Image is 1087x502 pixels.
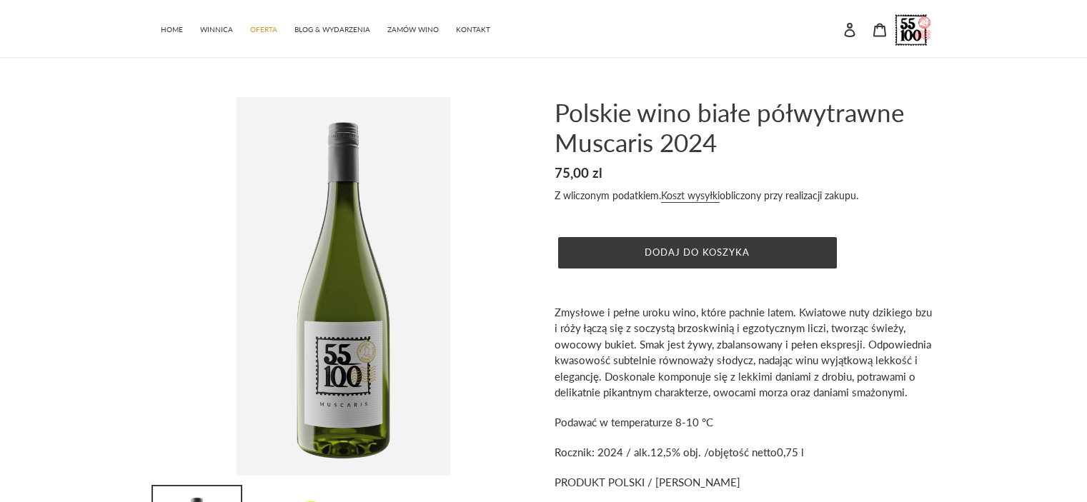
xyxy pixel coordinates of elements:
p: Podawać w temperaturze 8-10 °C [555,414,933,431]
img: Polskie wino białe półwytrawne Muscaris 2024 [237,97,450,476]
a: Koszt wysyłki [661,189,720,203]
a: WINNICA [193,18,240,39]
div: Z wliczonym podatkiem. obliczony przy realizacji zakupu. [555,188,933,203]
span: OFERTA [250,25,277,34]
span: BLOG & WYDARZENIA [294,25,370,34]
span: ZAMÓW WINO [387,25,439,34]
span: Rocznik: 2024 / alk. [555,446,650,458]
span: 12,5% obj. / [650,446,708,458]
span: Dodaj do koszyka [645,246,750,258]
p: PRODUKT POLSKI / [PERSON_NAME] [555,474,933,491]
a: HOME [154,18,190,39]
span: 75,00 zl [555,164,602,181]
span: KONTAKT [456,25,490,34]
button: Dodaj do koszyka [558,237,837,268]
span: HOME [161,25,183,34]
span: 0,75 l [777,446,804,458]
span: WINNICA [200,25,233,34]
span: objętość netto [708,446,777,458]
a: OFERTA [243,18,284,39]
h1: Polskie wino białe półwytrawne Muscaris 2024 [555,97,933,157]
a: ZAMÓW WINO [380,18,446,39]
span: Zmysłowe i pełne uroku wino, które pachnie latem. Kwiatowe nuty dzikiego bzu i róży łączą się z s... [555,306,932,399]
a: KONTAKT [449,18,497,39]
a: BLOG & WYDARZENIA [287,18,377,39]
